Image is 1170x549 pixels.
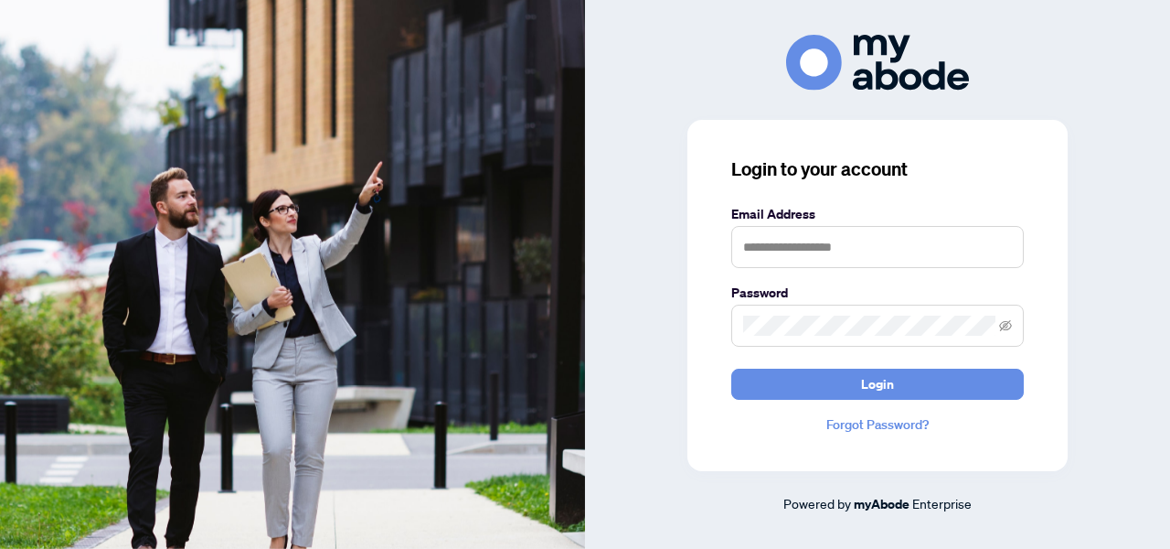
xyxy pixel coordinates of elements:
span: eye-invisible [999,319,1012,332]
h3: Login to your account [731,156,1024,182]
a: myAbode [854,494,909,514]
label: Email Address [731,204,1024,224]
span: Powered by [783,495,851,511]
img: ma-logo [786,35,969,91]
a: Forgot Password? [731,414,1024,435]
button: Login [731,369,1024,400]
span: Login [861,370,894,399]
label: Password [731,283,1024,303]
span: Enterprise [912,495,972,511]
